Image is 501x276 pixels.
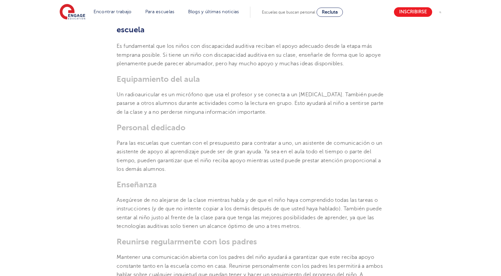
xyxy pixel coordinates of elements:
a: Inscribirse [394,7,432,17]
font: Equipamiento del aula [117,75,200,84]
font: Escuelas que buscan personal [262,10,315,15]
font: Recluta [322,10,338,15]
a: Encontrar trabajo [94,9,132,14]
a: Recluta [317,8,343,17]
font: Enseñanza [117,180,157,189]
font: Para las escuelas que cuentan con el presupuesto para contratar a uno, un asistente de comunicaci... [117,140,382,172]
font: Un radioauricular es un micrófono que usa el profesor y se conecta a un [MEDICAL_DATA]. También p... [117,92,384,115]
font: Asegúrese de no alejarse de la clase mientras habla y de que el niño haya comprendido todas las t... [117,197,382,229]
font: Reunirse regularmente con los padres [117,237,257,246]
img: Educación comprometida [60,4,85,20]
a: Para escuelas [145,9,175,14]
font: Es fundamental que los niños con discapacidad auditiva reciban el apoyo adecuado desde la etapa m... [117,43,381,67]
font: Personal dedicado [117,123,185,132]
a: Blogs y últimas noticias [188,9,239,14]
font: Inscribirse [399,10,427,15]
